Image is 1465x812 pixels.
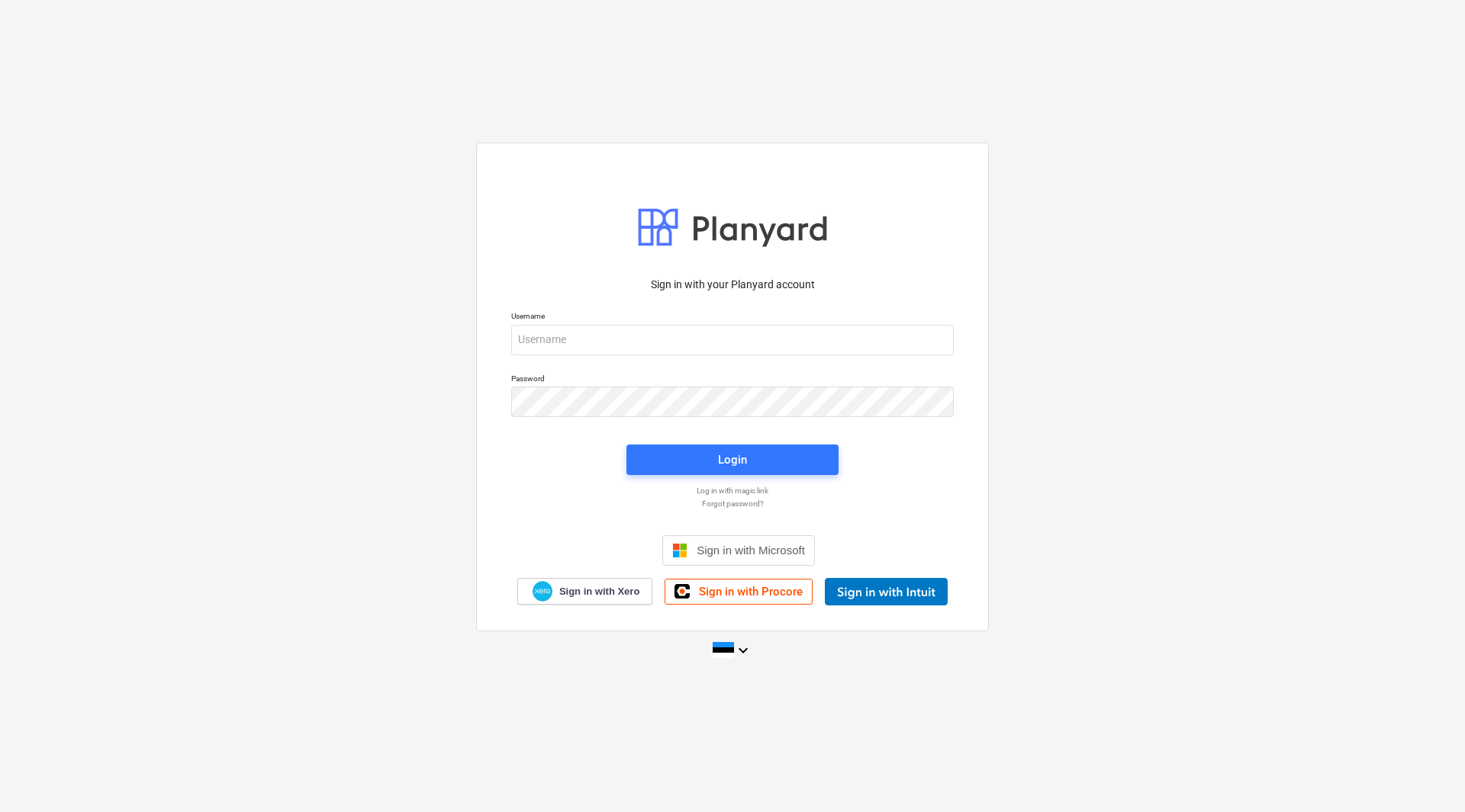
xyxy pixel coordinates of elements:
p: Username [511,311,954,324]
p: Sign in with your Planyard account [511,277,954,293]
a: Forgot password? [504,499,961,509]
p: Password [511,374,954,387]
a: Sign in with Xero [517,578,653,605]
img: Xero logo [533,581,552,602]
span: Sign in with Microsoft [697,544,805,557]
span: Sign in with Procore [699,585,803,599]
input: Username [511,325,954,355]
div: Login [718,450,747,470]
img: Microsoft logo [672,543,687,558]
a: Log in with magic link [504,486,961,496]
a: Sign in with Procore [665,579,813,605]
button: Login [626,445,839,475]
span: Sign in with Xero [559,585,639,599]
i: keyboard_arrow_down [734,641,752,660]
